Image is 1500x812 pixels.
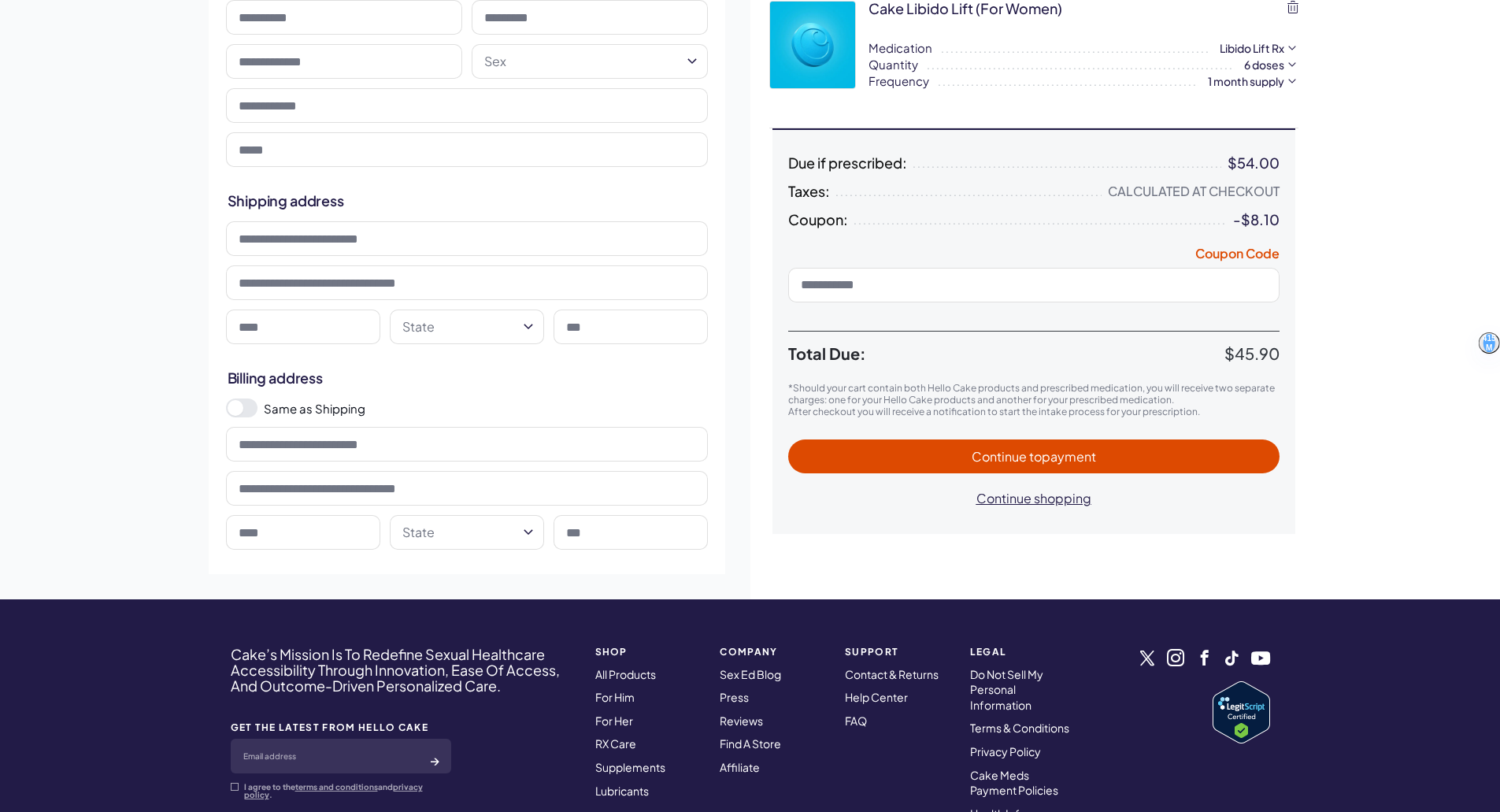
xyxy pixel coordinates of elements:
button: Coupon Code [1195,245,1280,267]
span: to payment [1029,448,1096,465]
img: Verify Approval for www.hellocake.com [1213,681,1270,743]
button: Continue shopping [961,481,1107,515]
span: Total Due: [788,344,1224,363]
span: Due if prescribed: [788,155,907,171]
a: Supplements [595,760,665,774]
a: Lubricants [595,784,649,798]
p: I agree to the and . [244,783,451,799]
a: terms and conditions [295,782,378,792]
span: After checkout you will receive a notification to start the intake process for your prescription. [788,406,1200,417]
strong: COMPANY [720,647,826,657]
a: For Him [595,690,635,704]
a: privacy policy [244,782,423,799]
h2: Shipping address [228,191,706,210]
a: Terms & Conditions [970,721,1069,735]
a: Help Center [845,690,908,704]
span: Taxes: [788,184,830,199]
a: All Products [595,667,656,681]
img: p3ZtQTX4dfw0aP9sqBphP7GDoJYYEv1Qyfw0SU36.webp [770,2,855,88]
a: RX Care [595,736,636,751]
a: FAQ [845,714,867,728]
a: Press [720,690,749,704]
div: $54.00 [1228,155,1280,171]
strong: GET THE LATEST FROM HELLO CAKE [231,722,451,732]
p: *Should your cart contain both Hello Cake products and prescribed medication, you will receive tw... [788,382,1280,406]
a: Contact & Returns [845,667,939,681]
span: Quantity [869,56,918,72]
h2: Billing address [228,368,706,387]
a: Verify LegitScript Approval for www.hellocake.com [1213,681,1270,743]
h4: Cake’s Mission Is To Redefine Sexual Healthcare Accessibility Through Innovation, Ease Of Access,... [231,647,575,693]
a: Find A Store [720,736,781,751]
span: Continue shopping [976,490,1091,506]
strong: Support [845,647,951,657]
span: Frequency [869,72,929,89]
div: -$8.10 [1233,212,1280,228]
span: Medication [869,39,932,56]
button: Continue topayment [788,439,1280,473]
div: Calculated at Checkout [1108,184,1280,199]
a: Affiliate [720,760,760,774]
strong: SHOP [595,647,702,657]
strong: Legal [970,647,1076,657]
a: Cake Meds Payment Policies [970,768,1058,798]
span: $45.90 [1224,343,1280,363]
a: For Her [595,714,633,728]
span: Coupon: [788,212,848,228]
a: Do Not Sell My Personal Information [970,667,1043,712]
span: Continue [972,448,1096,465]
label: Same as Shipping [264,400,708,417]
a: Privacy Policy [970,744,1041,758]
a: Reviews [720,714,763,728]
a: Sex Ed Blog [720,667,781,681]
